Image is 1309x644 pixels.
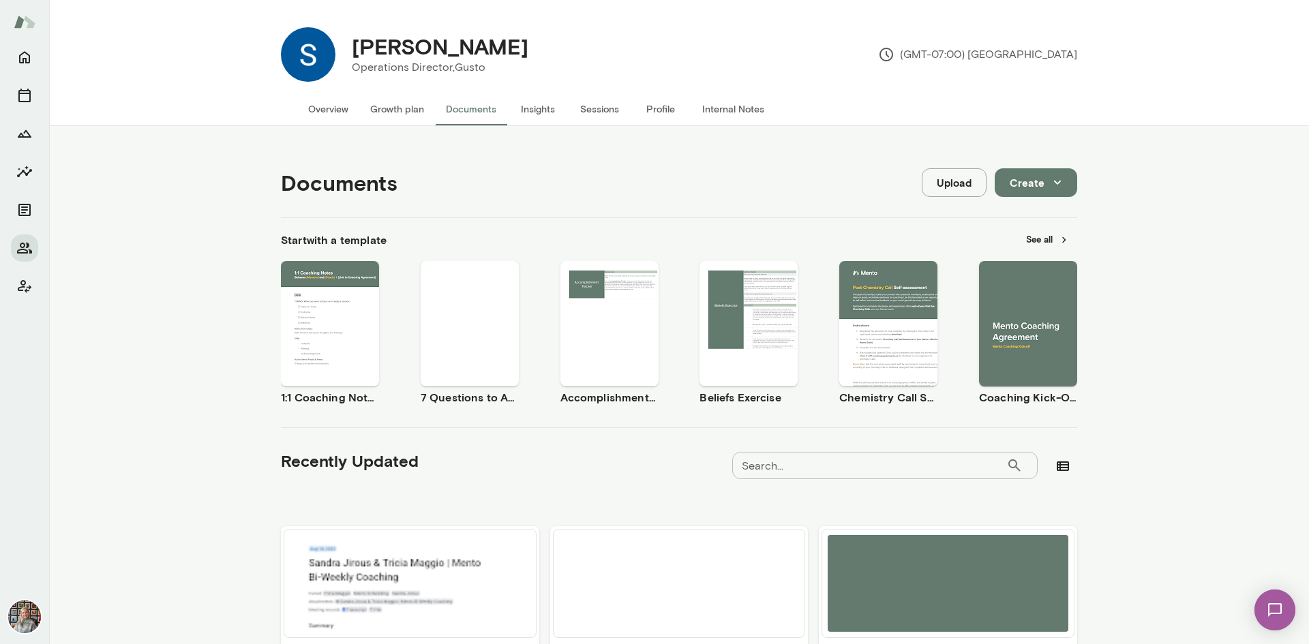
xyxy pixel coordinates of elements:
button: Home [11,44,38,71]
img: Tricia Maggio [8,600,41,633]
button: Growth plan [359,93,435,125]
p: (GMT-07:00) [GEOGRAPHIC_DATA] [878,46,1077,63]
button: Documents [435,93,507,125]
h6: 7 Questions to Achieving Your Goals [421,389,519,405]
button: See all [1018,229,1077,250]
h6: Start with a template [281,232,387,248]
h6: Accomplishment Tracker [560,389,659,405]
button: Client app [11,273,38,300]
h6: Chemistry Call Self-Assessment [Coaches only] [839,389,937,405]
img: Mento [14,9,35,35]
button: Sessions [569,93,630,125]
button: Insights [507,93,569,125]
button: Insights [11,158,38,185]
button: Sessions [11,82,38,109]
p: Operations Director, Gusto [352,59,528,76]
h6: Beliefs Exercise [699,389,798,405]
button: Growth Plan [11,120,38,147]
button: Create [995,168,1077,197]
button: Profile [630,93,691,125]
h4: Documents [281,170,397,196]
h6: 1:1 Coaching Notes [281,389,379,405]
button: Internal Notes [691,93,775,125]
h4: [PERSON_NAME] [352,33,528,59]
h5: Recently Updated [281,450,419,472]
h6: Coaching Kick-Off | Coaching Agreement [979,389,1077,405]
button: Members [11,234,38,262]
button: Upload [922,168,987,197]
button: Overview [297,93,359,125]
button: Documents [11,196,38,224]
img: Sandra Jirous [281,27,335,82]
